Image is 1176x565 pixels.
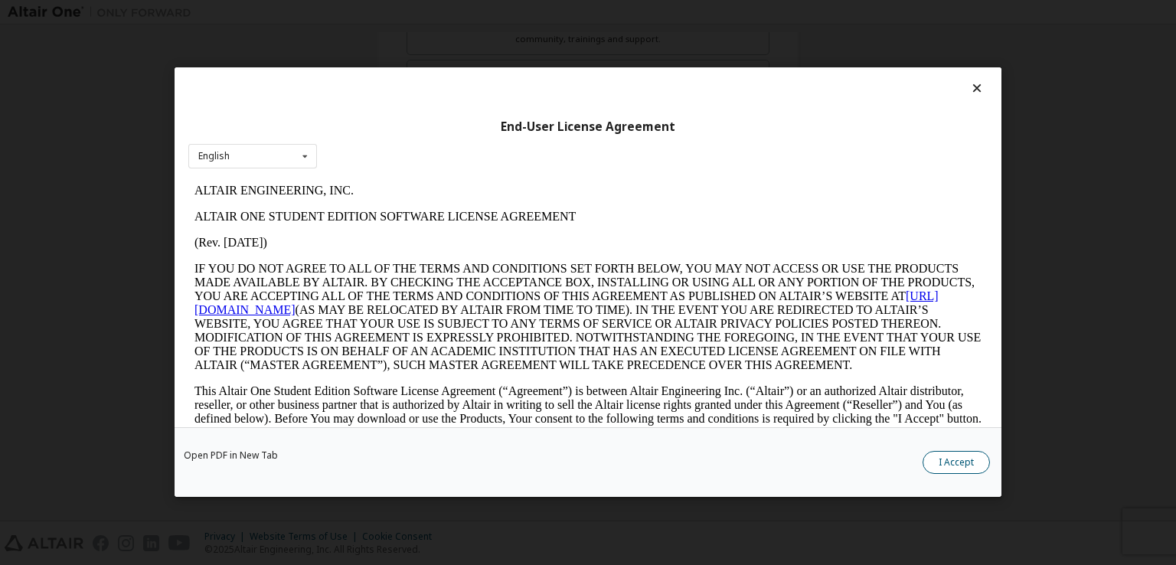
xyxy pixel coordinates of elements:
[6,84,793,194] p: IF YOU DO NOT AGREE TO ALL OF THE TERMS AND CONDITIONS SET FORTH BELOW, YOU MAY NOT ACCESS OR USE...
[188,119,988,135] div: End-User License Agreement
[6,207,793,262] p: This Altair One Student Edition Software License Agreement (“Agreement”) is between Altair Engine...
[6,58,793,72] p: (Rev. [DATE])
[6,112,750,139] a: [URL][DOMAIN_NAME]
[184,452,278,461] a: Open PDF in New Tab
[198,152,230,161] div: English
[6,32,793,46] p: ALTAIR ONE STUDENT EDITION SOFTWARE LICENSE AGREEMENT
[6,6,793,20] p: ALTAIR ENGINEERING, INC.
[923,452,990,475] button: I Accept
